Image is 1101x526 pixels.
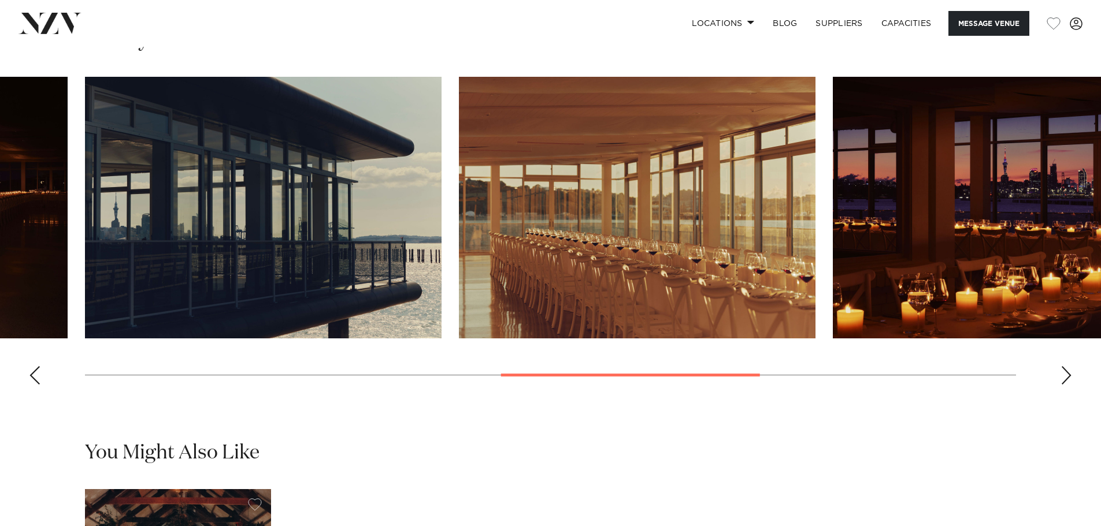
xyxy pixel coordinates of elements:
[683,11,763,36] a: Locations
[806,11,872,36] a: SUPPLIERS
[459,77,815,338] swiper-slide: 6 / 9
[18,13,81,33] img: nzv-logo.png
[763,11,806,36] a: BLOG
[85,440,260,466] h2: You Might Also Like
[85,77,442,338] swiper-slide: 5 / 9
[872,11,941,36] a: Capacities
[948,11,1029,36] button: Message Venue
